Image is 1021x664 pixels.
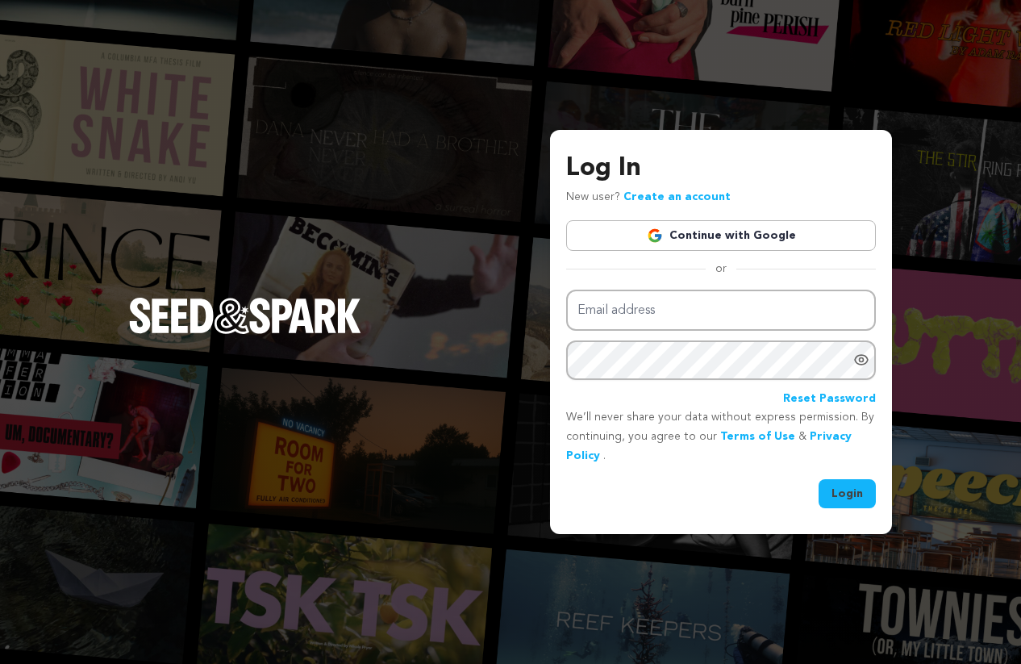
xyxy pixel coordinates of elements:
[566,431,852,461] a: Privacy Policy
[853,352,869,368] a: Show password as plain text. Warning: this will display your password on the screen.
[706,261,736,277] span: or
[647,228,663,244] img: Google logo
[783,390,876,409] a: Reset Password
[819,479,876,508] button: Login
[566,149,876,188] h3: Log In
[720,431,795,442] a: Terms of Use
[623,191,731,203] a: Create an account
[566,408,876,466] p: We’ll never share your data without express permission. By continuing, you agree to our & .
[566,290,876,331] input: Email address
[129,298,361,365] a: Seed&Spark Homepage
[566,188,731,207] p: New user?
[129,298,361,333] img: Seed&Spark Logo
[566,220,876,251] a: Continue with Google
